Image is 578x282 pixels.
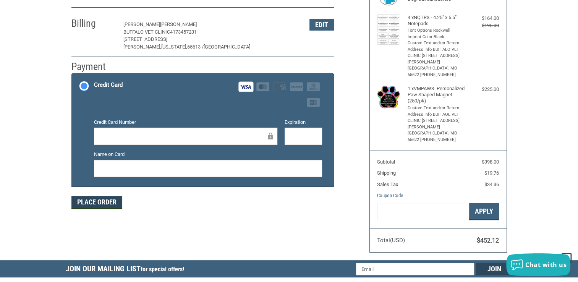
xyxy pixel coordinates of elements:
[71,17,116,30] h2: Billing
[484,170,499,176] span: $19.76
[408,105,467,143] li: Custom Text and/or Return Address Info BUFFAOL VET CLINIC [STREET_ADDRESS][PERSON_NAME] [GEOGRAPH...
[477,237,499,244] span: $452.12
[309,19,334,31] button: Edit
[123,21,160,27] span: [PERSON_NAME]
[476,263,513,275] input: Join
[408,34,467,41] li: Imprint Color Black
[161,44,187,50] span: [US_STATE],
[408,15,467,27] h4: 4 x NQTR3 - 4.25" x 5.5" Notepads
[377,170,396,176] span: Shipping
[66,260,188,280] h5: Join Our Mailing List
[468,15,499,22] div: $164.00
[408,40,467,78] li: Custom Text and/or Return Address Info BUFFALO VET CLINIC [STREET_ADDRESS][PERSON_NAME] [GEOGRAPH...
[94,79,123,91] div: Credit Card
[94,151,322,158] label: Name on Card
[525,261,567,269] span: Chat with us
[468,22,499,29] div: $196.00
[408,28,467,34] li: Font Options Rockwell
[356,263,474,275] input: Email
[187,44,204,50] span: 65613 /
[482,159,499,165] span: $398.00
[506,253,570,276] button: Chat with us
[141,266,184,273] span: for special offers!
[484,182,499,187] span: $34.36
[408,86,467,104] h4: 1 x VMPAW3- Personalized Paw Shaped Magnet (250/pk)
[94,118,277,126] label: Credit Card Number
[123,44,161,50] span: [PERSON_NAME],
[71,196,122,209] button: Place Order
[377,193,403,198] a: Coupon Code
[468,86,499,93] div: $225.00
[377,182,398,187] span: Sales Tax
[377,203,469,220] input: Gift Certificate or Coupon Code
[123,36,167,42] span: [STREET_ADDRESS]
[377,159,395,165] span: Subtotal
[285,118,322,126] label: Expiration
[469,203,499,220] button: Apply
[160,21,197,27] span: [PERSON_NAME]
[123,29,170,35] span: Buffalo Vet Clinic
[204,44,250,50] span: [GEOGRAPHIC_DATA]
[377,237,405,244] span: Total (USD)
[170,29,197,35] span: 4173457231
[71,60,116,73] h2: Payment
